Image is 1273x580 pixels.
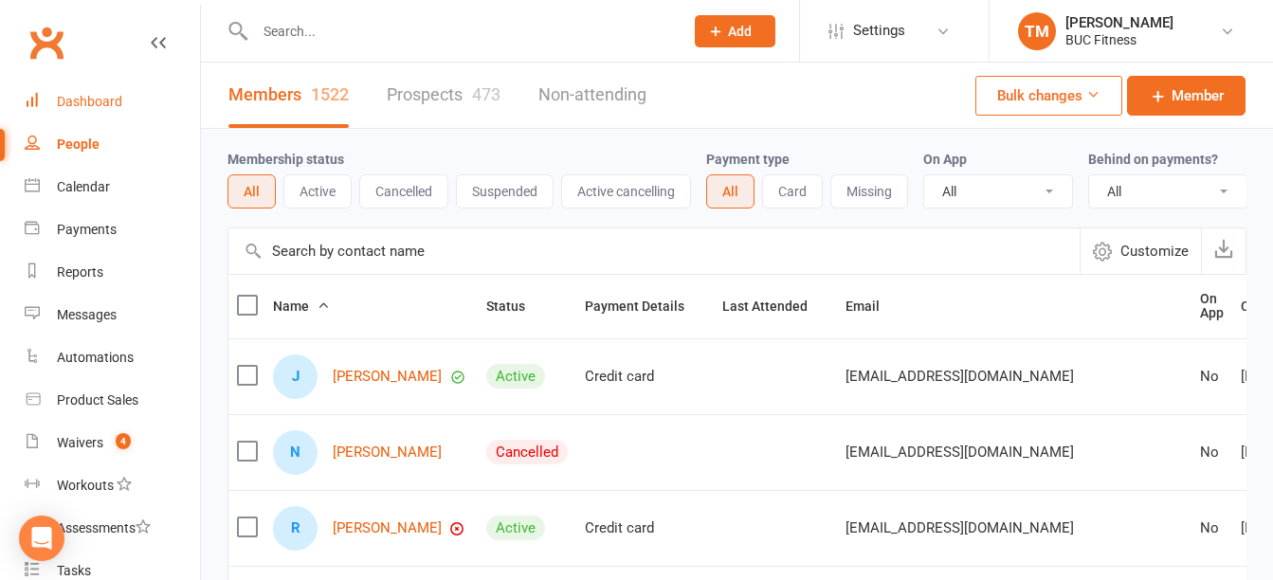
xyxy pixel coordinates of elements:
span: Email [846,299,900,314]
div: Workouts [57,478,114,493]
div: Active [486,516,545,540]
button: Customize [1080,228,1201,274]
span: Status [486,299,546,314]
a: Product Sales [25,379,200,422]
a: Calendar [25,166,200,208]
div: TM [1018,12,1056,50]
div: No [1200,520,1224,536]
div: Open Intercom Messenger [19,516,64,561]
a: Waivers 4 [25,422,200,464]
a: [PERSON_NAME] [333,520,442,536]
a: Workouts [25,464,200,507]
div: No [1200,369,1224,385]
span: Payment Details [585,299,705,314]
a: [PERSON_NAME] [333,369,442,385]
div: 1522 [311,84,349,104]
button: Name [273,295,330,317]
div: Cancelled [486,440,568,464]
button: Active [283,174,352,208]
div: Active [486,364,545,389]
span: Name [273,299,330,314]
label: Payment type [706,152,790,167]
a: Members1522 [228,63,349,128]
span: 4 [116,433,131,449]
button: All [706,174,755,208]
button: Add [695,15,775,47]
div: Reports [57,264,103,280]
div: 473 [472,84,500,104]
div: Tasks [57,563,91,578]
a: Payments [25,208,200,251]
div: Payments [57,222,117,237]
label: Behind on payments? [1088,152,1218,167]
input: Search... [249,18,670,45]
div: Nathan [273,430,318,475]
a: Clubworx [23,19,70,66]
span: Add [728,24,752,39]
div: Automations [57,350,134,365]
div: No [1200,444,1224,461]
div: Dashboard [57,94,122,109]
button: Bulk changes [975,76,1122,116]
div: [PERSON_NAME] [1065,14,1173,31]
a: Reports [25,251,200,294]
span: Customize [1120,240,1189,263]
div: Credit card [585,520,705,536]
span: Settings [853,9,905,52]
a: Automations [25,336,200,379]
a: Non-attending [538,63,646,128]
a: Prospects473 [387,63,500,128]
button: Active cancelling [561,174,691,208]
button: Email [846,295,900,317]
a: People [25,123,200,166]
input: Search by contact name [228,228,1080,274]
button: Missing [830,174,908,208]
span: [EMAIL_ADDRESS][DOMAIN_NAME] [846,358,1074,394]
a: Member [1127,76,1246,116]
th: On App [1191,275,1232,338]
span: [EMAIL_ADDRESS][DOMAIN_NAME] [846,510,1074,546]
div: Ryan [273,506,318,551]
div: Waivers [57,435,103,450]
span: Last Attended [722,299,828,314]
button: Card [762,174,823,208]
div: Calendar [57,179,110,194]
label: On App [923,152,967,167]
button: Payment Details [585,295,705,317]
a: [PERSON_NAME] [333,444,442,461]
span: Member [1172,84,1224,107]
div: Product Sales [57,392,138,408]
button: Status [486,295,546,317]
div: People [57,136,100,152]
button: Suspended [456,174,554,208]
a: Dashboard [25,81,200,123]
label: Membership status [227,152,344,167]
button: Last Attended [722,295,828,317]
button: All [227,174,276,208]
div: BUC Fitness [1065,31,1173,48]
div: Jerry [273,354,318,399]
span: [EMAIL_ADDRESS][DOMAIN_NAME] [846,434,1074,470]
a: Messages [25,294,200,336]
button: Cancelled [359,174,448,208]
div: Messages [57,307,117,322]
div: Credit card [585,369,705,385]
div: Assessments [57,520,151,535]
a: Assessments [25,507,200,550]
